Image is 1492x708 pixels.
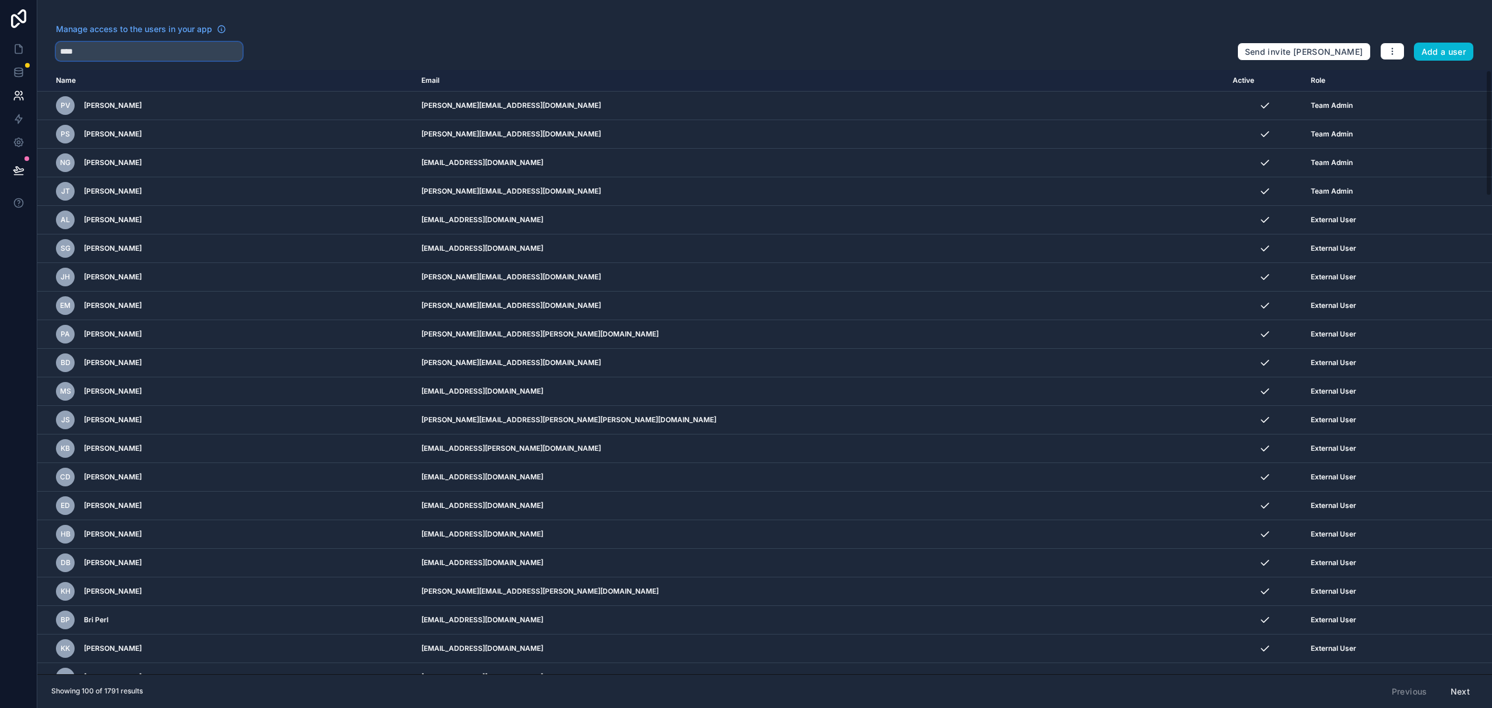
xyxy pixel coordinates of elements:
[61,501,70,510] span: ED
[414,263,1226,292] td: [PERSON_NAME][EMAIL_ADDRESS][DOMAIN_NAME]
[60,472,71,482] span: CD
[1311,244,1356,253] span: External User
[61,330,70,339] span: PA
[51,686,143,696] span: Showing 100 of 1791 results
[1311,558,1356,567] span: External User
[1311,330,1356,339] span: External User
[1414,43,1474,61] button: Add a user
[414,320,1226,349] td: [PERSON_NAME][EMAIL_ADDRESS][PERSON_NAME][DOMAIN_NAME]
[1311,387,1356,396] span: External User
[61,244,71,253] span: SG
[61,215,70,225] span: AL
[61,558,71,567] span: DB
[1237,43,1371,61] button: Send invite [PERSON_NAME]
[61,415,70,425] span: JS
[414,520,1226,549] td: [EMAIL_ADDRESS][DOMAIN_NAME]
[1311,672,1356,682] span: External User
[56,23,212,35] span: Manage access to the users in your app
[61,101,71,110] span: PV
[414,377,1226,406] td: [EMAIL_ADDRESS][DOMAIN_NAME]
[61,615,70,625] span: BP
[84,644,142,653] span: [PERSON_NAME]
[37,70,1492,674] div: scrollable content
[61,272,70,282] span: JH
[414,92,1226,120] td: [PERSON_NAME][EMAIL_ADDRESS][DOMAIN_NAME]
[414,177,1226,206] td: [PERSON_NAME][EMAIL_ADDRESS][DOMAIN_NAME]
[84,672,142,682] span: [PERSON_NAME]
[84,129,142,139] span: [PERSON_NAME]
[1311,158,1353,167] span: Team Admin
[414,349,1226,377] td: [PERSON_NAME][EMAIL_ADDRESS][DOMAIN_NAME]
[60,158,71,167] span: NG
[61,587,71,596] span: KH
[1311,644,1356,653] span: External User
[1226,70,1304,92] th: Active
[414,70,1226,92] th: Email
[60,301,71,310] span: EM
[414,149,1226,177] td: [EMAIL_ADDRESS][DOMAIN_NAME]
[414,606,1226,635] td: [EMAIL_ADDRESS][DOMAIN_NAME]
[1311,301,1356,310] span: External User
[1311,444,1356,453] span: External User
[1311,615,1356,625] span: External User
[61,129,70,139] span: PS
[414,577,1226,606] td: [PERSON_NAME][EMAIL_ADDRESS][PERSON_NAME][DOMAIN_NAME]
[414,406,1226,434] td: [PERSON_NAME][EMAIL_ADDRESS][PERSON_NAME][PERSON_NAME][DOMAIN_NAME]
[414,234,1226,263] td: [EMAIL_ADDRESS][DOMAIN_NAME]
[61,187,70,196] span: JT
[84,101,142,110] span: [PERSON_NAME]
[414,663,1226,692] td: [EMAIL_ADDRESS][DOMAIN_NAME]
[1311,215,1356,225] span: External User
[61,444,70,453] span: KB
[84,501,142,510] span: [PERSON_NAME]
[84,215,142,225] span: [PERSON_NAME]
[1311,415,1356,425] span: External User
[1304,70,1435,92] th: Role
[84,272,142,282] span: [PERSON_NAME]
[1311,530,1356,539] span: External User
[84,444,142,453] span: [PERSON_NAME]
[414,120,1226,149] td: [PERSON_NAME][EMAIL_ADDRESS][DOMAIN_NAME]
[84,158,142,167] span: [PERSON_NAME]
[1311,472,1356,482] span: External User
[61,530,71,539] span: HB
[414,549,1226,577] td: [EMAIL_ADDRESS][DOMAIN_NAME]
[84,472,142,482] span: [PERSON_NAME]
[84,587,142,596] span: [PERSON_NAME]
[414,635,1226,663] td: [EMAIL_ADDRESS][DOMAIN_NAME]
[84,530,142,539] span: [PERSON_NAME]
[56,23,226,35] a: Manage access to the users in your app
[84,387,142,396] span: [PERSON_NAME]
[37,70,414,92] th: Name
[1311,129,1353,139] span: Team Admin
[84,187,142,196] span: [PERSON_NAME]
[414,292,1226,320] td: [PERSON_NAME][EMAIL_ADDRESS][DOMAIN_NAME]
[84,615,108,625] span: Bri Perl
[84,330,142,339] span: [PERSON_NAME]
[84,301,142,310] span: [PERSON_NAME]
[61,358,71,367] span: BD
[1311,272,1356,282] span: External User
[1311,358,1356,367] span: External User
[84,244,142,253] span: [PERSON_NAME]
[84,358,142,367] span: [PERSON_NAME]
[1442,682,1478,702] button: Next
[1311,587,1356,596] span: External User
[1311,187,1353,196] span: Team Admin
[414,492,1226,520] td: [EMAIL_ADDRESS][DOMAIN_NAME]
[61,672,71,682] span: AB
[414,434,1226,463] td: [EMAIL_ADDRESS][PERSON_NAME][DOMAIN_NAME]
[61,644,70,653] span: KK
[414,463,1226,492] td: [EMAIL_ADDRESS][DOMAIN_NAME]
[414,206,1226,234] td: [EMAIL_ADDRESS][DOMAIN_NAME]
[84,415,142,425] span: [PERSON_NAME]
[1311,501,1356,510] span: External User
[60,387,71,396] span: MS
[84,558,142,567] span: [PERSON_NAME]
[1311,101,1353,110] span: Team Admin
